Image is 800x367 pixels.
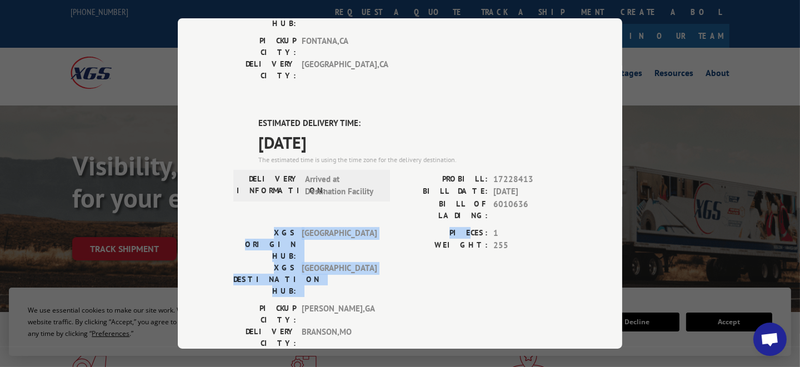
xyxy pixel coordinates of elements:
[753,323,787,356] div: Open chat
[233,262,296,297] label: XGS DESTINATION HUB:
[493,227,567,240] span: 1
[258,155,567,165] div: The estimated time is using the time zone for the delivery destination.
[400,239,488,252] label: WEIGHT:
[400,173,488,186] label: PROBILL:
[233,326,296,349] label: DELIVERY CITY:
[233,58,296,82] label: DELIVERY CITY:
[493,185,567,198] span: [DATE]
[493,198,567,222] span: 6010636
[493,239,567,252] span: 255
[233,227,296,262] label: XGS ORIGIN HUB:
[302,227,377,262] span: [GEOGRAPHIC_DATA]
[400,198,488,222] label: BILL OF LADING:
[233,303,296,326] label: PICKUP CITY:
[258,130,567,155] span: [DATE]
[493,173,567,186] span: 17228413
[302,326,377,349] span: BRANSON , MO
[258,117,567,130] label: ESTIMATED DELIVERY TIME:
[302,35,377,58] span: FONTANA , CA
[233,35,296,58] label: PICKUP CITY:
[302,58,377,82] span: [GEOGRAPHIC_DATA] , CA
[305,173,380,198] span: Arrived at Destination Facility
[237,173,299,198] label: DELIVERY INFORMATION:
[400,185,488,198] label: BILL DATE:
[302,262,377,297] span: [GEOGRAPHIC_DATA]
[400,227,488,240] label: PIECES:
[302,303,377,326] span: [PERSON_NAME] , GA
